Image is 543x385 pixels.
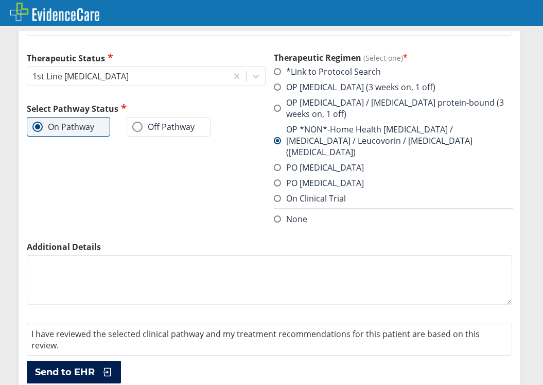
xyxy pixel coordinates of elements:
[27,361,121,383] button: Send to EHR
[274,213,307,225] label: None
[27,52,266,64] label: Therapeutic Status
[35,366,95,378] span: Send to EHR
[274,66,381,77] label: *Link to Protocol Search
[32,71,129,82] div: 1st Line [MEDICAL_DATA]
[132,122,195,132] label: Off Pathway
[31,328,480,351] span: I have reviewed the selected clinical pathway and my treatment recommendations for this patient a...
[363,53,403,63] span: (Select one)
[32,122,94,132] label: On Pathway
[274,52,513,63] h3: Therapeutic Regimen
[274,81,435,93] label: OP [MEDICAL_DATA] (3 weeks on, 1 off)
[274,193,346,204] label: On Clinical Trial
[274,162,364,173] label: PO [MEDICAL_DATA]
[274,177,364,189] label: PO [MEDICAL_DATA]
[27,241,512,253] label: Additional Details
[274,97,513,120] label: OP [MEDICAL_DATA] / [MEDICAL_DATA] protein-bound (3 weeks on, 1 off)
[10,3,99,21] img: EvidenceCare
[27,103,266,114] h2: Select Pathway Status
[274,124,513,158] label: OP *NON*-Home Health [MEDICAL_DATA] / [MEDICAL_DATA] / Leucovorin / [MEDICAL_DATA] ([MEDICAL_DATA])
